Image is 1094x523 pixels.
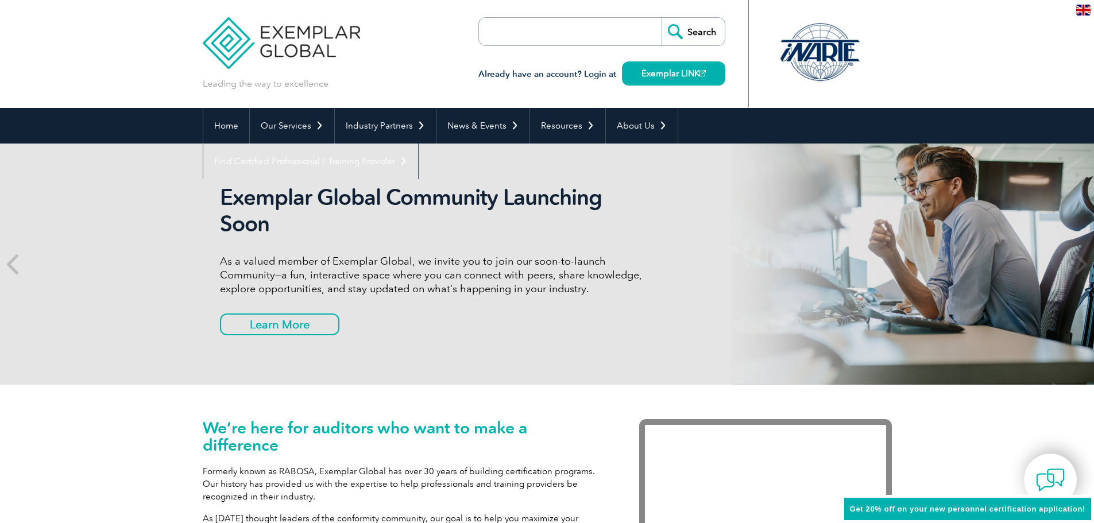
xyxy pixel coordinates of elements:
[478,67,725,82] h3: Already have an account? Login at
[622,61,725,86] a: Exemplar LINK
[203,465,605,503] p: Formerly known as RABQSA, Exemplar Global has over 30 years of building certification programs. O...
[850,505,1085,513] span: Get 20% off on your new personnel certification application!
[203,108,249,144] a: Home
[335,108,436,144] a: Industry Partners
[203,144,418,179] a: Find Certified Professional / Training Provider
[1076,5,1091,16] img: en
[606,108,678,144] a: About Us
[220,313,339,335] a: Learn More
[662,18,725,45] input: Search
[203,419,605,454] h1: We’re here for auditors who want to make a difference
[1036,466,1065,494] img: contact-chat.png
[530,108,605,144] a: Resources
[250,108,334,144] a: Our Services
[699,70,706,76] img: open_square.png
[436,108,529,144] a: News & Events
[220,184,651,237] h2: Exemplar Global Community Launching Soon
[220,254,651,296] p: As a valued member of Exemplar Global, we invite you to join our soon-to-launch Community—a fun, ...
[203,78,328,90] p: Leading the way to excellence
